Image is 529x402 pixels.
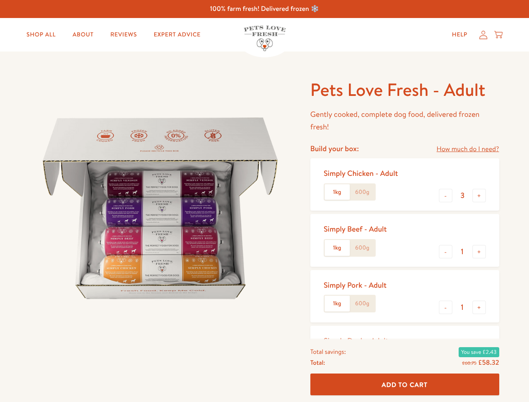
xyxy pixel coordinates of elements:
a: Reviews [103,26,143,43]
a: Shop All [20,26,62,43]
button: + [472,245,486,258]
label: 1kg [325,240,350,256]
img: Pets Love Fresh [244,26,286,51]
label: 1kg [325,296,350,312]
s: £60.75 [462,359,476,366]
h4: Build your box: [310,144,359,153]
button: Add To Cart [310,374,499,396]
div: Simply Chicken - Adult [324,168,398,178]
a: About [66,26,100,43]
h1: Pets Love Fresh - Adult [310,78,499,101]
img: Pets Love Fresh - Adult [30,78,290,338]
a: Help [445,26,474,43]
div: Simply Duck - Adult [324,336,389,345]
div: Simply Beef - Adult [324,224,387,234]
label: 600g [350,296,375,312]
label: 600g [350,184,375,200]
span: You save £2.43 [459,347,499,357]
button: - [439,245,452,258]
button: + [472,189,486,202]
button: - [439,301,452,314]
a: Expert Advice [147,26,207,43]
button: - [439,189,452,202]
span: Total: [310,357,325,368]
span: Total savings: [310,346,346,357]
button: + [472,301,486,314]
p: Gently cooked, complete dog food, delivered frozen fresh! [310,108,499,134]
span: £58.32 [478,358,499,367]
label: 600g [350,240,375,256]
a: How much do I need? [436,144,499,155]
span: Add To Cart [382,380,428,389]
label: 1kg [325,184,350,200]
div: Simply Pork - Adult [324,280,387,290]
